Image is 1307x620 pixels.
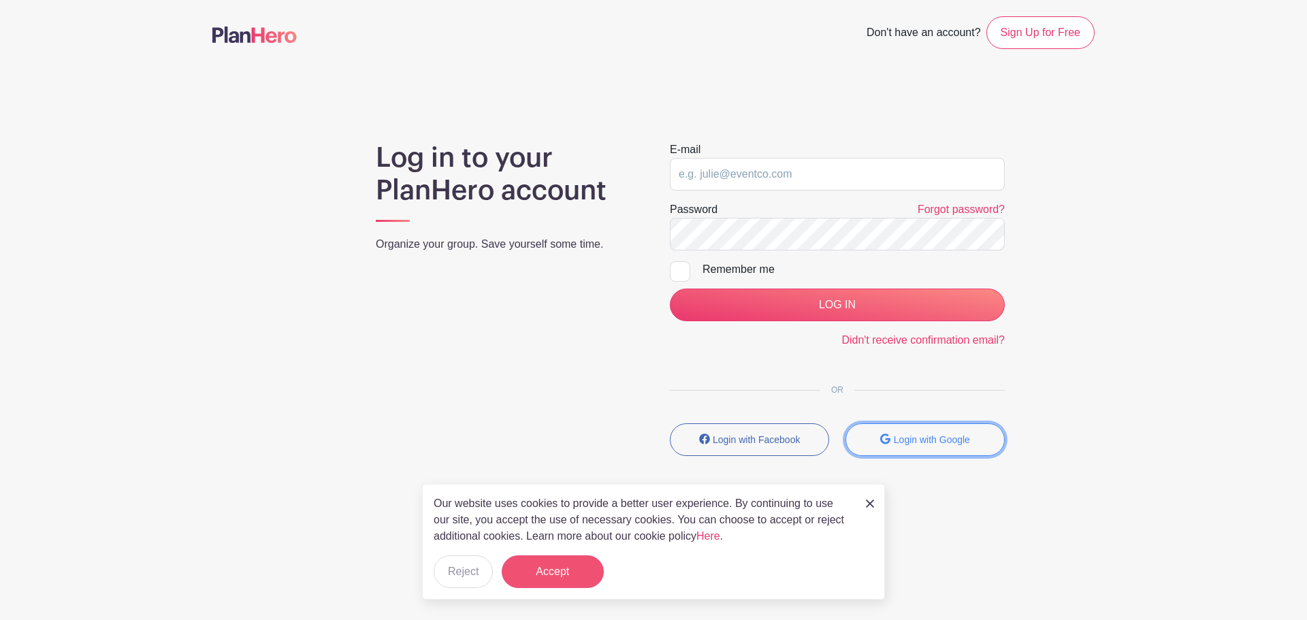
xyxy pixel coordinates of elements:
a: Didn't receive confirmation email? [841,334,1005,346]
p: Our website uses cookies to provide a better user experience. By continuing to use our site, you ... [434,495,852,544]
div: Remember me [703,261,1005,278]
img: logo-507f7623f17ff9eddc593b1ce0a138ce2505c220e1c5a4e2b4648c50719b7d32.svg [212,27,297,43]
label: E-mail [670,142,700,158]
p: Organize your group. Save yourself some time. [376,236,637,252]
a: Sign Up for Free [986,16,1095,49]
span: Don't have an account? [867,19,981,49]
input: LOG IN [670,289,1005,321]
a: Forgot password? [918,203,1005,215]
img: close_button-5f87c8562297e5c2d7936805f587ecaba9071eb48480494691a3f1689db116b3.svg [866,500,874,508]
button: Reject [434,555,493,588]
button: Accept [502,555,604,588]
button: Login with Facebook [670,423,829,456]
a: Here [696,530,720,542]
small: Login with Google [894,434,970,445]
h1: Log in to your PlanHero account [376,142,637,207]
input: e.g. julie@eventco.com [670,158,1005,191]
label: Password [670,201,717,218]
span: OR [820,385,854,395]
button: Login with Google [845,423,1005,456]
small: Login with Facebook [713,434,800,445]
